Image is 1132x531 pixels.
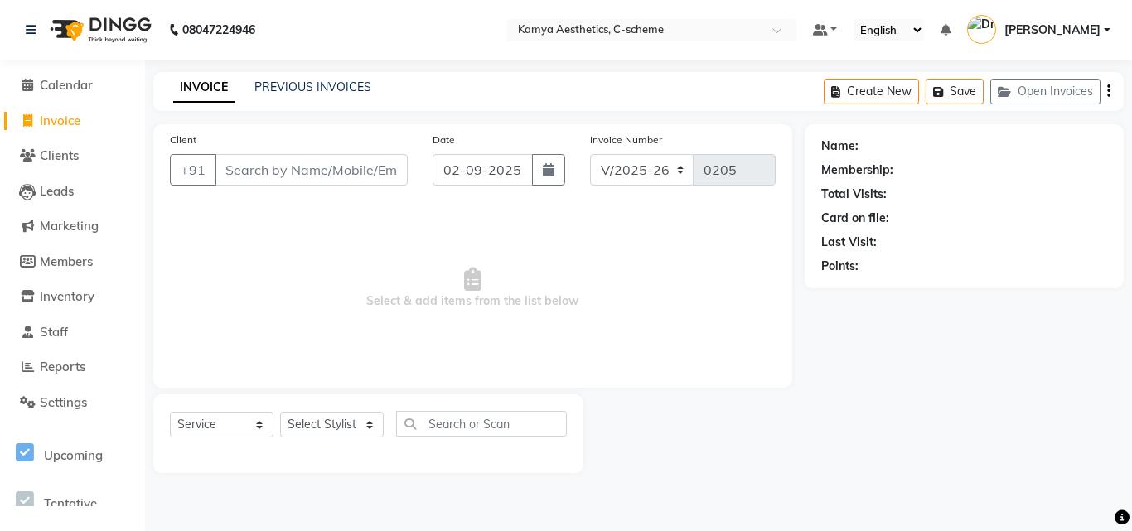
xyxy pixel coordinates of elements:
[1004,22,1101,39] span: [PERSON_NAME]
[42,7,156,53] img: logo
[821,258,859,275] div: Points:
[967,15,996,44] img: Dr Tanvi Ahmed
[824,79,919,104] button: Create New
[4,182,141,201] a: Leads
[40,147,79,163] span: Clients
[4,287,141,307] a: Inventory
[40,394,87,410] span: Settings
[170,154,216,186] button: +91
[40,113,80,128] span: Invoice
[173,73,235,103] a: INVOICE
[40,288,94,304] span: Inventory
[821,162,893,179] div: Membership:
[182,7,255,53] b: 08047224946
[254,80,371,94] a: PREVIOUS INVOICES
[4,323,141,342] a: Staff
[4,217,141,236] a: Marketing
[4,112,141,131] a: Invoice
[926,79,984,104] button: Save
[215,154,408,186] input: Search by Name/Mobile/Email/Code
[40,324,68,340] span: Staff
[821,186,887,203] div: Total Visits:
[40,183,74,199] span: Leads
[40,218,99,234] span: Marketing
[433,133,455,147] label: Date
[590,133,662,147] label: Invoice Number
[821,138,859,155] div: Name:
[44,447,103,463] span: Upcoming
[4,253,141,272] a: Members
[821,210,889,227] div: Card on file:
[396,411,567,437] input: Search or Scan
[170,205,776,371] span: Select & add items from the list below
[170,133,196,147] label: Client
[40,359,85,374] span: Reports
[40,77,93,93] span: Calendar
[4,393,141,413] a: Settings
[4,76,141,95] a: Calendar
[821,234,877,251] div: Last Visit:
[4,147,141,166] a: Clients
[990,79,1101,104] button: Open Invoices
[40,253,93,269] span: Members
[4,358,141,377] a: Reports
